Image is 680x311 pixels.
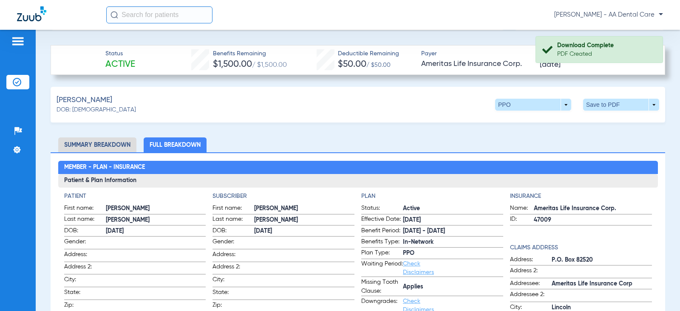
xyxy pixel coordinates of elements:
h4: Patient [64,192,206,201]
span: [PERSON_NAME] [106,204,206,213]
div: Download Complete [557,41,655,50]
span: Active [105,59,135,71]
a: Check Disclaimers [403,261,434,275]
span: [PERSON_NAME] [57,95,112,106]
button: Save to PDF [583,99,659,111]
span: Benefits Type: [361,237,403,248]
span: [PERSON_NAME] [254,204,354,213]
span: [DATE] [403,216,503,225]
span: In-Network [403,238,503,247]
span: Benefit Period: [361,226,403,237]
span: Last name: [212,215,254,225]
img: Zuub Logo [17,6,46,21]
span: Status [105,49,135,58]
span: First name: [212,204,254,214]
span: [DATE] - [DATE] [403,227,503,236]
input: Search for patients [106,6,212,23]
h4: Subscriber [212,192,354,201]
span: / $50.00 [366,62,391,68]
span: Address: [64,250,106,262]
span: Deductible Remaining [338,49,399,58]
span: [DATE] [540,60,561,70]
span: Ameritas Life Insurance Corp [552,280,652,288]
span: Missing Tooth Clause: [361,278,403,296]
h3: Patient & Plan Information [58,174,658,188]
h4: Claims Address [510,243,652,252]
span: [DATE] [254,227,354,236]
li: Full Breakdown [144,137,207,152]
span: Addressee: [510,279,552,289]
span: PPO [403,249,503,258]
span: Gender: [212,237,254,249]
span: City: [64,275,106,287]
span: Last name: [64,215,106,225]
span: Ameritas Life Insurance Corp. [534,204,652,213]
span: Addressee 2: [510,290,552,302]
span: ID: [510,215,534,225]
span: Address 2: [510,266,552,278]
span: State: [64,288,106,300]
span: Address 2: [212,262,254,274]
span: [PERSON_NAME] - AA Dental Care [554,11,663,19]
h4: Plan [361,192,503,201]
span: Name: [510,204,534,214]
h4: Insurance [510,192,652,201]
h2: Member - Plan - Insurance [58,161,658,174]
div: PDF Created [557,50,655,58]
span: DOB: [64,226,106,237]
span: Address: [212,250,254,262]
span: City: [212,275,254,287]
span: Address 2: [64,262,106,274]
span: DOB: [212,226,254,237]
span: Payer [421,49,533,58]
span: Waiting Period: [361,260,403,277]
span: Status: [361,204,403,214]
span: [PERSON_NAME] [106,216,206,225]
img: Search Icon [110,11,118,19]
span: P.O. Box 82520 [552,256,652,265]
span: Ameritas Life Insurance Corp. [421,59,533,69]
span: Address: [510,255,552,265]
span: State: [212,288,254,300]
span: $50.00 [338,60,366,69]
span: Plan Type: [361,248,403,259]
span: 47009 [534,216,652,225]
span: Applies [403,282,503,291]
span: Active [403,204,503,213]
span: First name: [64,204,106,214]
span: $1,500.00 [213,60,252,69]
img: hamburger-icon [11,36,25,46]
button: PPO [495,99,571,111]
span: Effective Date: [361,215,403,225]
span: / $1,500.00 [252,62,287,68]
li: Summary Breakdown [58,137,136,152]
span: Gender: [64,237,106,249]
span: [DATE] [106,227,206,236]
span: [PERSON_NAME] [254,216,354,225]
span: DOB: [DEMOGRAPHIC_DATA] [57,106,136,114]
span: Benefits Remaining [213,49,287,58]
